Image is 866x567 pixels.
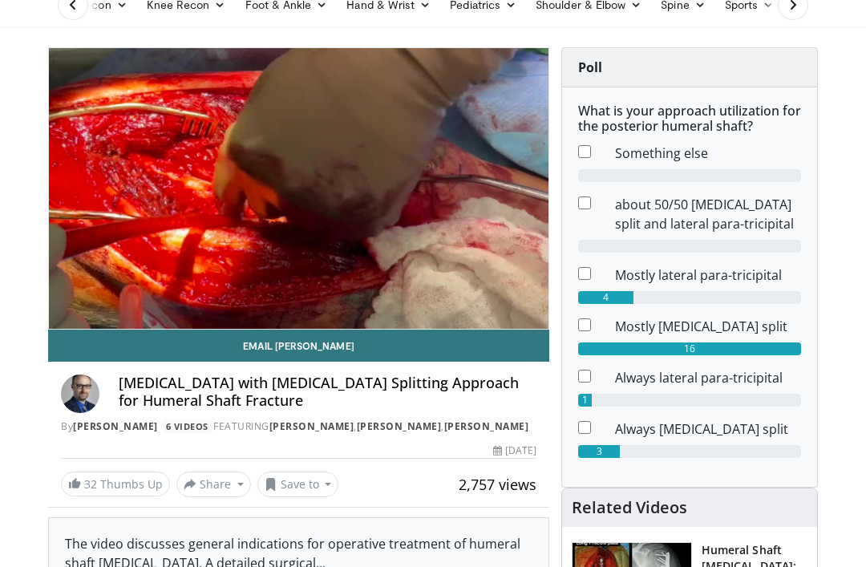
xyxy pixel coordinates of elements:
[61,375,99,413] img: Avatar
[459,475,536,494] span: 2,757 views
[493,443,536,458] div: [DATE]
[603,317,813,336] dd: Mostly [MEDICAL_DATA] split
[61,419,536,434] div: By FEATURING , ,
[61,472,170,496] a: 32 Thumbs Up
[269,419,354,433] a: [PERSON_NAME]
[444,419,529,433] a: [PERSON_NAME]
[73,419,158,433] a: [PERSON_NAME]
[603,368,813,387] dd: Always lateral para-tricipital
[603,144,813,163] dd: Something else
[578,394,592,407] div: 1
[257,472,339,497] button: Save to
[357,419,442,433] a: [PERSON_NAME]
[603,419,813,439] dd: Always [MEDICAL_DATA] split
[578,59,602,76] strong: Poll
[49,48,548,329] video-js: Video Player
[578,342,801,355] div: 16
[578,445,620,458] div: 3
[119,375,536,409] h4: [MEDICAL_DATA] with [MEDICAL_DATA] Splitting Approach for Humeral Shaft Fracture
[603,265,813,285] dd: Mostly lateral para-tricipital
[84,476,97,492] span: 32
[176,472,251,497] button: Share
[578,291,633,304] div: 4
[160,419,213,433] a: 6 Videos
[578,103,801,134] h6: What is your approach utilization for the posterior humeral shaft?
[572,498,687,517] h4: Related Videos
[603,195,813,233] dd: about 50/50 [MEDICAL_DATA] split and lateral para-tricipital
[48,330,549,362] a: Email [PERSON_NAME]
